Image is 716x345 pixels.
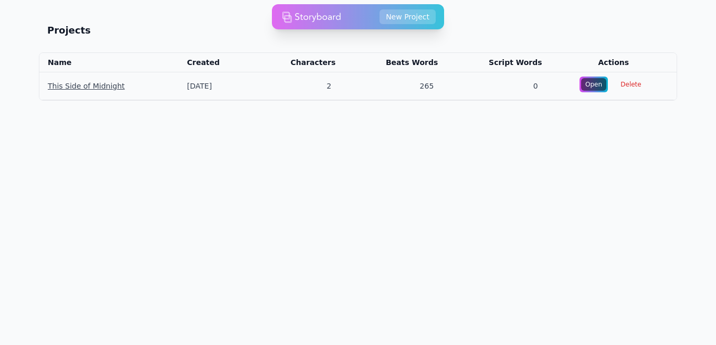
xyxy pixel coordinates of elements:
div: Open [581,78,606,91]
a: Open [580,77,608,92]
th: Name [39,53,178,72]
td: 265 [344,72,446,100]
th: Actions [551,53,677,72]
span: Delete [614,77,647,92]
td: [DATE] [178,72,252,100]
th: Script Words [446,53,550,72]
button: New Project [380,9,436,24]
th: Beats Words [344,53,446,72]
th: Created [178,53,252,72]
a: This Side of Midnight [48,82,125,90]
td: 2 [252,72,344,100]
img: storyboard [282,6,341,27]
td: 0 [446,72,550,100]
th: Characters [252,53,344,72]
h2: Projects [47,23,91,38]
